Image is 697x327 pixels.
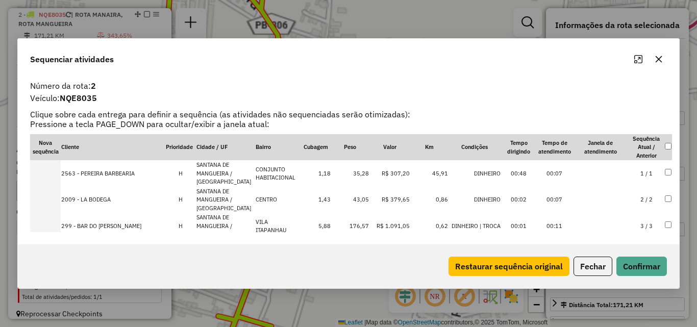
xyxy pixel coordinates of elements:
td: VILA ITAPANHAU [255,213,301,239]
td: SANTANA DE MANGUEIRA / [GEOGRAPHIC_DATA] [196,160,255,187]
th: Cubagem [301,134,331,161]
strong: 2 [91,81,96,91]
td: R$ 1.091,05 [369,213,410,239]
th: Cliente [61,134,165,161]
th: Janela de atendimento [572,134,629,161]
td: 1 / 1 [629,160,664,187]
th: Condições [449,134,501,161]
td: 176,57 [331,213,369,239]
label: Clique sobre cada entrega para definir a sequência (as atividades não sequenciadas serão otimizad... [24,108,673,120]
td: H [165,160,196,187]
td: 2 / 2 [629,187,664,213]
th: Peso [331,134,369,161]
th: Tempo de atendimento [537,134,572,161]
td: 1,18 [301,160,331,187]
td: 35,28 [331,160,369,187]
th: Cidade / UF [196,134,255,161]
button: Maximize [630,51,646,67]
label: Pressione a tecla PAGE_DOWN para ocultar/exibir a janela atual: [24,118,673,130]
th: Tempo dirigindo [501,134,537,161]
td: R$ 379,65 [369,187,410,213]
td: 00:02 [501,187,537,213]
td: 1,43 [301,187,331,213]
th: Sequência Atual / Anterior [629,134,664,161]
td: H [165,213,196,239]
th: Nova sequência [30,134,61,161]
td: SANTANA DE MANGUEIRA / [GEOGRAPHIC_DATA] [196,213,255,239]
td: 299 - BAR DO [PERSON_NAME] [61,213,165,239]
td: 45,91 [410,160,449,187]
td: R$ 307,20 [369,160,410,187]
th: Km [410,134,449,161]
th: Prioridade [165,134,196,161]
label: Veículo: [24,92,673,104]
td: DINHEIRO [449,187,501,213]
td: 00:07 [537,160,572,187]
button: Restaurar sequência original [449,257,569,276]
td: 5,88 [301,213,331,239]
td: 43,05 [331,187,369,213]
span: Sequenciar atividades [30,53,114,65]
strong: NQE8035 [60,93,97,103]
td: 3 / 3 [629,213,664,239]
button: Fechar [574,257,612,276]
td: 00:48 [501,160,537,187]
td: 2009 - LA BODEGA [61,187,165,213]
td: 0,62 [410,213,449,239]
td: 0,86 [410,187,449,213]
td: 00:01 [501,213,537,239]
td: DINHEIRO [449,160,501,187]
th: Valor [369,134,410,161]
td: H [165,187,196,213]
td: 2563 - PEREIRA BARBEARIA [61,160,165,187]
td: SANTANA DE MANGUEIRA / [GEOGRAPHIC_DATA] [196,187,255,213]
button: Confirmar [616,257,667,276]
td: 00:07 [537,187,572,213]
div: Número da rota: [24,80,673,92]
td: 00:11 [537,213,572,239]
th: Bairro [255,134,301,161]
td: CENTRO [255,187,301,213]
td: DINHEIRO | TROCA [449,213,501,239]
td: CONJUNTO HABITACIONAL [255,160,301,187]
